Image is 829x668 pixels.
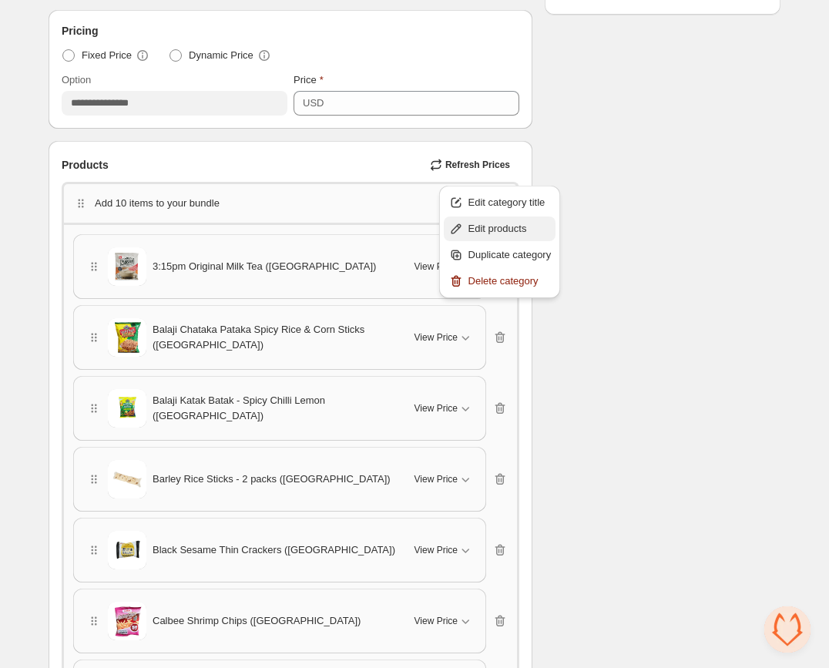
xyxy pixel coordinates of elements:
button: View Price [405,609,482,633]
span: Edit category title [468,195,552,210]
button: View Price [405,538,482,562]
span: 3:15pm Original Milk Tea ([GEOGRAPHIC_DATA]) [153,259,376,274]
div: Open chat [764,606,811,653]
span: Dynamic Price [189,48,253,63]
img: Barley Rice Sticks - 2 packs (China) [108,460,146,498]
span: Pricing [62,23,98,39]
img: Black Sesame Thin Crackers (China) [108,531,146,569]
span: Refresh Prices [445,159,510,171]
div: USD [303,96,324,111]
span: Duplicate category [468,247,552,263]
button: View Price [405,325,482,350]
button: View Price [405,254,482,279]
span: Calbee Shrimp Chips ([GEOGRAPHIC_DATA]) [153,613,361,629]
span: Fixed Price [82,48,132,63]
label: Price [294,72,324,88]
span: Balaji Katak Batak - Spicy Chilli Lemon ([GEOGRAPHIC_DATA]) [153,393,396,424]
p: Add 10 items to your bundle [95,196,220,211]
button: View Price [405,467,482,492]
span: View Price [414,473,458,485]
span: Edit products [468,221,552,237]
img: Calbee Shrimp Chips (Japan) [108,602,146,640]
label: Option [62,72,91,88]
img: 3:15pm Original Milk Tea (Taiwan) [108,247,146,286]
span: Products [62,157,109,173]
span: View Price [414,544,458,556]
span: View Price [414,260,458,273]
span: View Price [414,402,458,415]
span: Delete category [468,274,552,289]
span: View Price [414,331,458,344]
button: Refresh Prices [424,154,519,176]
span: View Price [414,615,458,627]
img: Balaji Katak Batak - Spicy Chilli Lemon (India) [108,389,146,428]
span: Barley Rice Sticks - 2 packs ([GEOGRAPHIC_DATA]) [153,472,391,487]
span: Balaji Chataka Pataka Spicy Rice & Corn Sticks ([GEOGRAPHIC_DATA]) [153,322,396,353]
img: Balaji Chataka Pataka Spicy Rice & Corn Sticks (India) [108,318,146,357]
button: View Price [405,396,482,421]
span: Black Sesame Thin Crackers ([GEOGRAPHIC_DATA]) [153,542,395,558]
